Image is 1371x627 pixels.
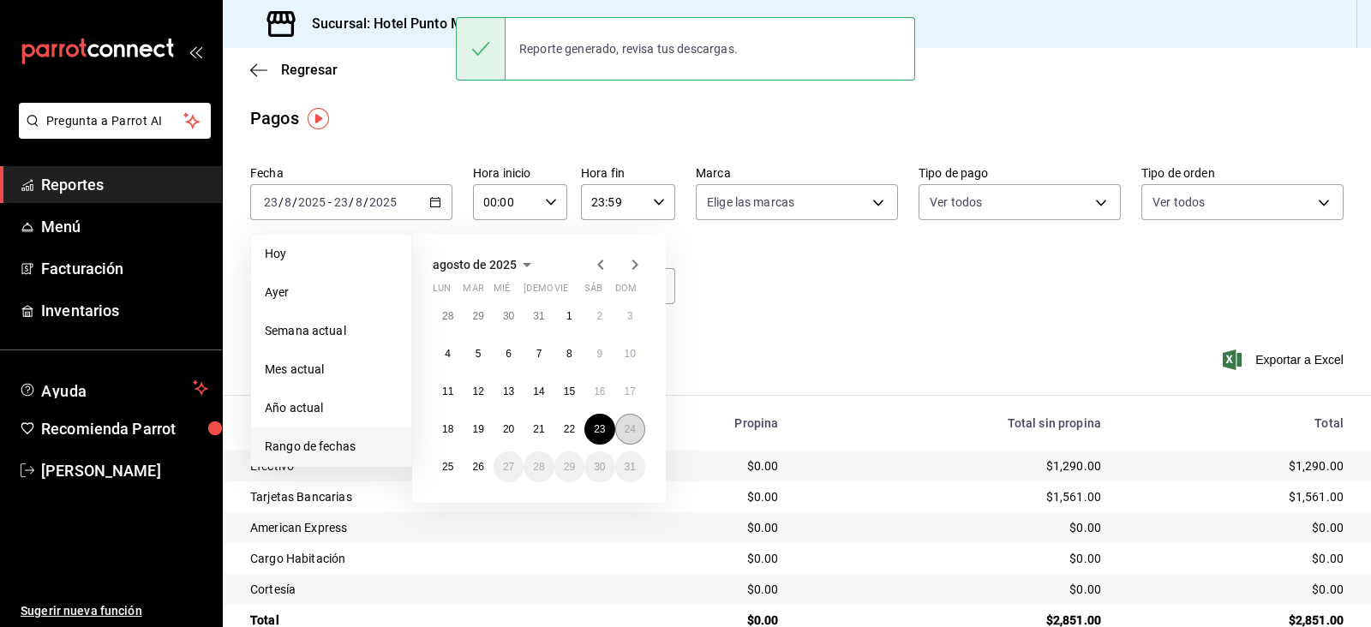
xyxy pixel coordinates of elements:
span: Ver todos [1152,194,1205,211]
abbr: 5 de agosto de 2025 [476,348,482,360]
div: $0.00 [616,519,778,536]
button: 5 de agosto de 2025 [463,338,493,369]
button: 3 de agosto de 2025 [615,301,645,331]
label: Fecha [250,167,452,179]
div: $1,561.00 [805,488,1101,505]
div: Cortesía [250,581,589,598]
input: -- [355,195,363,209]
span: Mes actual [265,361,398,379]
div: Total sin propina [805,416,1101,430]
abbr: sábado [584,283,602,301]
button: 30 de agosto de 2025 [584,451,614,482]
button: 29 de agosto de 2025 [554,451,584,482]
span: Ver todos [930,194,982,211]
input: ---- [368,195,398,209]
abbr: martes [463,283,483,301]
div: Reporte generado, revisa tus descargas. [506,30,751,68]
label: Marca [696,167,898,179]
abbr: viernes [554,283,568,301]
abbr: 29 de agosto de 2025 [564,461,575,473]
abbr: 16 de agosto de 2025 [594,385,605,397]
abbr: 22 de agosto de 2025 [564,423,575,435]
abbr: 14 de agosto de 2025 [533,385,544,397]
button: open_drawer_menu [189,45,202,58]
div: $0.00 [616,550,778,567]
button: 23 de agosto de 2025 [584,414,614,445]
input: -- [333,195,349,209]
button: Regresar [250,62,338,78]
abbr: 24 de agosto de 2025 [625,423,636,435]
abbr: 18 de agosto de 2025 [442,423,453,435]
button: 21 de agosto de 2025 [524,414,554,445]
div: $0.00 [805,519,1101,536]
button: 17 de agosto de 2025 [615,376,645,407]
button: 9 de agosto de 2025 [584,338,614,369]
button: 7 de agosto de 2025 [524,338,554,369]
abbr: 20 de agosto de 2025 [503,423,514,435]
abbr: 11 de agosto de 2025 [442,385,453,397]
abbr: 7 de agosto de 2025 [536,348,542,360]
label: Tipo de pago [919,167,1121,179]
span: [PERSON_NAME] [41,459,208,482]
span: Elige las marcas [707,194,794,211]
button: 12 de agosto de 2025 [463,376,493,407]
div: American Express [250,519,589,536]
span: Ayer [265,284,398,302]
span: Sugerir nueva función [21,602,208,620]
span: Pregunta a Parrot AI [46,112,184,130]
span: Regresar [281,62,338,78]
abbr: 30 de julio de 2025 [503,310,514,322]
span: Facturación [41,257,208,280]
input: -- [263,195,278,209]
abbr: 29 de julio de 2025 [472,310,483,322]
span: / [292,195,297,209]
abbr: 31 de agosto de 2025 [625,461,636,473]
abbr: 28 de agosto de 2025 [533,461,544,473]
span: / [349,195,354,209]
button: Pregunta a Parrot AI [19,103,211,139]
span: Menú [41,215,208,238]
div: $1,290.00 [1129,457,1344,475]
span: Semana actual [265,322,398,340]
button: 2 de agosto de 2025 [584,301,614,331]
div: Total [1129,416,1344,430]
span: / [363,195,368,209]
button: 13 de agosto de 2025 [494,376,524,407]
button: 16 de agosto de 2025 [584,376,614,407]
button: 29 de julio de 2025 [463,301,493,331]
button: 20 de agosto de 2025 [494,414,524,445]
button: 22 de agosto de 2025 [554,414,584,445]
div: Tarjetas Bancarias [250,488,589,505]
span: agosto de 2025 [433,258,517,272]
button: 15 de agosto de 2025 [554,376,584,407]
abbr: 17 de agosto de 2025 [625,385,636,397]
button: 19 de agosto de 2025 [463,414,493,445]
div: $1,290.00 [805,457,1101,475]
abbr: 10 de agosto de 2025 [625,348,636,360]
button: Exportar a Excel [1226,349,1344,370]
abbr: 12 de agosto de 2025 [472,385,483,397]
abbr: 25 de agosto de 2025 [442,461,453,473]
button: 24 de agosto de 2025 [615,414,645,445]
button: 31 de julio de 2025 [524,301,554,331]
abbr: 19 de agosto de 2025 [472,423,483,435]
label: Hora inicio [473,167,567,179]
div: Cargo Habitación [250,550,589,567]
abbr: 13 de agosto de 2025 [503,385,514,397]
abbr: 23 de agosto de 2025 [594,423,605,435]
button: 10 de agosto de 2025 [615,338,645,369]
span: Ayuda [41,378,186,398]
input: -- [284,195,292,209]
button: 18 de agosto de 2025 [433,414,463,445]
abbr: 8 de agosto de 2025 [566,348,572,360]
button: 27 de agosto de 2025 [494,451,524,482]
span: Inventarios [41,299,208,322]
input: ---- [297,195,326,209]
span: Recomienda Parrot [41,417,208,440]
abbr: 28 de julio de 2025 [442,310,453,322]
button: 28 de agosto de 2025 [524,451,554,482]
span: Hoy [265,245,398,263]
div: $0.00 [805,550,1101,567]
abbr: 1 de agosto de 2025 [566,310,572,322]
